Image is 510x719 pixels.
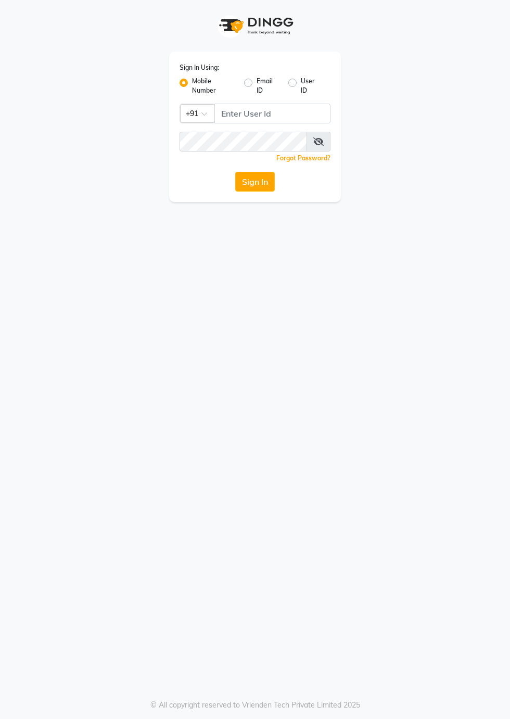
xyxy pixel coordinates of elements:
[235,172,275,192] button: Sign In
[257,77,280,95] label: Email ID
[180,132,307,152] input: Username
[214,104,330,123] input: Username
[276,154,330,162] a: Forgot Password?
[192,77,236,95] label: Mobile Number
[180,63,219,72] label: Sign In Using:
[213,10,297,41] img: logo1.svg
[301,77,322,95] label: User ID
